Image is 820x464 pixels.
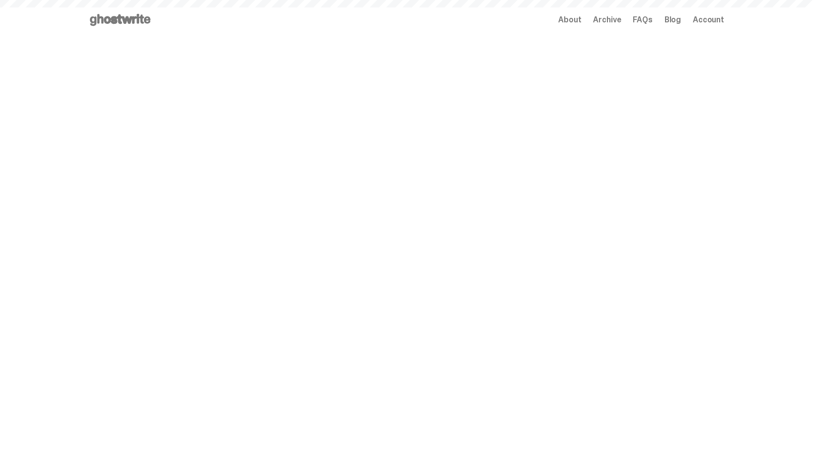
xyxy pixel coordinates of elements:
[558,16,581,24] a: About
[665,16,681,24] a: Blog
[693,16,724,24] a: Account
[633,16,652,24] a: FAQs
[593,16,621,24] a: Archive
